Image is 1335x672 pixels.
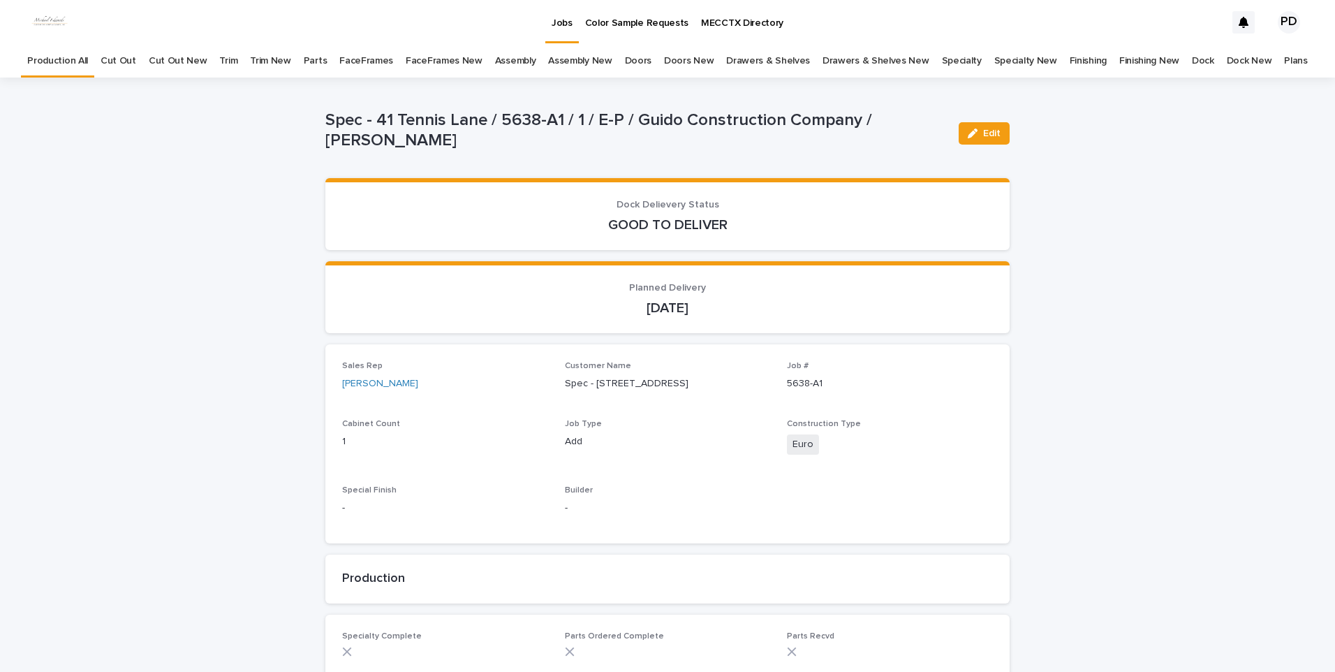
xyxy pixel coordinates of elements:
a: Drawers & Shelves [726,45,810,78]
img: dhEtdSsQReaQtgKTuLrt [28,8,71,36]
a: Trim New [250,45,291,78]
a: Assembly New [548,45,612,78]
span: Customer Name [565,362,631,370]
a: Finishing New [1119,45,1179,78]
a: Cut Out [101,45,136,78]
span: Cabinet Count [342,420,400,428]
span: Edit [983,129,1001,138]
a: Doors New [664,45,714,78]
span: Euro [787,434,819,455]
div: PD [1278,11,1300,34]
span: Special Finish [342,486,397,495]
a: Specialty [942,45,982,78]
p: GOOD TO DELIVER [342,217,993,233]
p: [DATE] [342,300,993,316]
a: Dock New [1227,45,1272,78]
a: Assembly [495,45,536,78]
span: Dock Delievery Status [617,200,719,210]
a: FaceFrames New [406,45,482,78]
a: Drawers & Shelves New [823,45,929,78]
a: Trim [219,45,237,78]
a: [PERSON_NAME] [342,377,418,391]
p: - [565,501,771,516]
a: Parts [304,45,327,78]
p: - [342,501,548,516]
span: Parts Ordered Complete [565,632,664,641]
button: Edit [959,122,1010,145]
a: FaceFrames [339,45,393,78]
a: Plans [1284,45,1307,78]
p: Spec - 41 Tennis Lane / 5638-A1 / 1 / E-P / Guido Construction Company / [PERSON_NAME] [325,110,947,151]
span: Planned Delivery [629,283,706,293]
a: Specialty New [994,45,1057,78]
span: Job # [787,362,809,370]
span: Parts Recvd [787,632,834,641]
h2: Production [342,571,993,587]
a: Finishing [1070,45,1107,78]
span: Specialty Complete [342,632,422,641]
p: Add [565,434,771,449]
span: Builder [565,486,593,495]
span: Job Type [565,420,602,428]
span: Sales Rep [342,362,383,370]
a: Doors [625,45,651,78]
a: Cut Out New [149,45,207,78]
a: Dock [1192,45,1214,78]
span: Construction Type [787,420,861,428]
a: Production All [27,45,88,78]
p: 1 [342,434,548,449]
p: Spec - [STREET_ADDRESS] [565,377,771,391]
p: 5638-A1 [787,377,993,391]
